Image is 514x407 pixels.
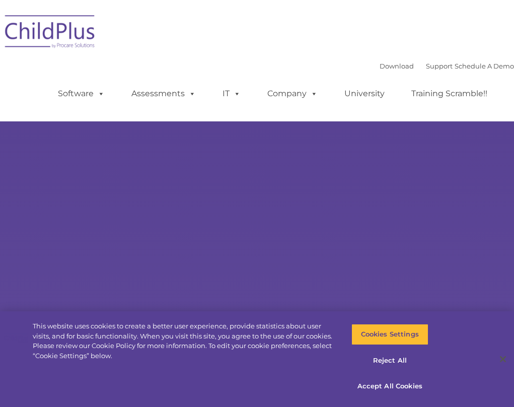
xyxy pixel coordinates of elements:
a: Company [257,84,328,104]
div: This website uses cookies to create a better user experience, provide statistics about user visit... [33,321,336,361]
a: University [334,84,395,104]
button: Accept All Cookies [351,376,428,397]
a: Software [48,84,115,104]
button: Reject All [351,350,428,371]
button: Cookies Settings [351,324,428,345]
a: Download [380,62,414,70]
a: Support [426,62,453,70]
a: Schedule A Demo [455,62,514,70]
a: Training Scramble!! [401,84,497,104]
button: Close [492,348,514,370]
a: Assessments [121,84,206,104]
font: | [380,62,514,70]
a: IT [212,84,251,104]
